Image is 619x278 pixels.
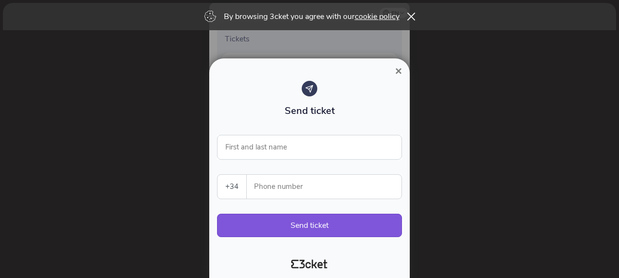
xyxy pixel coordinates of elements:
[255,175,401,199] input: Phone number
[285,104,335,117] span: Send ticket
[224,11,400,22] p: By browsing 3cket you agree with our
[355,11,400,22] a: cookie policy
[247,175,402,199] label: Phone number
[217,135,402,160] input: First and last name
[217,135,295,159] label: First and last name
[395,64,402,77] span: ×
[217,214,402,237] button: Send ticket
